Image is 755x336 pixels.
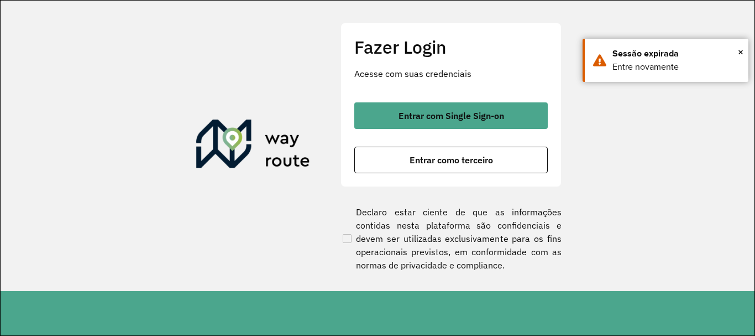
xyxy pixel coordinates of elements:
button: Close [738,44,743,60]
span: × [738,44,743,60]
label: Declaro estar ciente de que as informações contidas nesta plataforma são confidenciais e devem se... [340,205,562,272]
h2: Fazer Login [354,37,548,58]
p: Acesse com suas credenciais [354,67,548,80]
button: button [354,147,548,173]
span: Entrar como terceiro [410,156,493,164]
span: Entrar com Single Sign-on [399,111,504,120]
button: button [354,102,548,129]
img: Roteirizador AmbevTech [196,120,310,173]
div: Entre novamente [612,60,740,74]
div: Sessão expirada [612,47,740,60]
